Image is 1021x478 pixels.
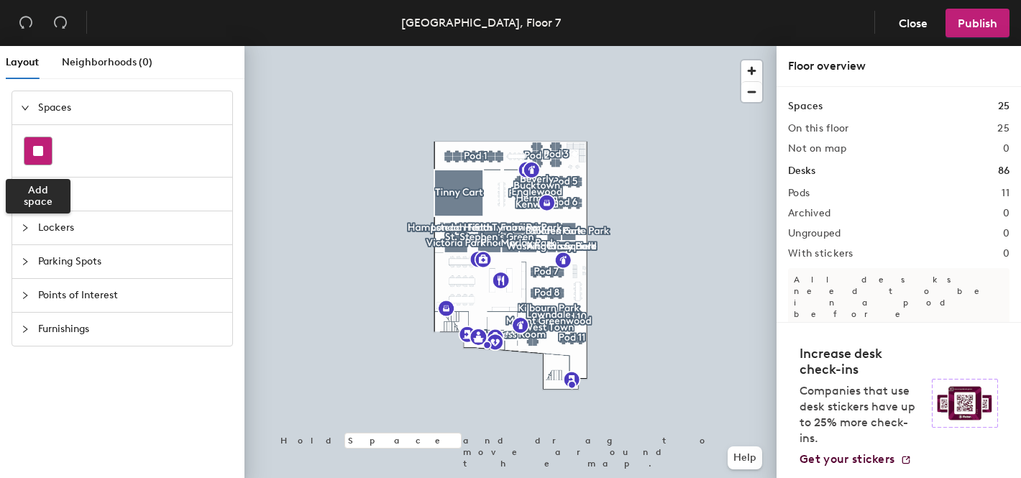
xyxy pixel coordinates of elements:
[21,224,29,232] span: collapsed
[946,9,1009,37] button: Publish
[21,104,29,112] span: expanded
[958,17,997,30] span: Publish
[800,452,894,466] span: Get your stickers
[932,379,998,428] img: Sticker logo
[21,291,29,300] span: collapsed
[6,56,39,68] span: Layout
[1003,248,1009,259] h2: 0
[788,163,815,179] h1: Desks
[21,190,29,198] span: collapsed
[800,452,912,466] a: Get your stickers
[46,9,75,37] button: Redo (⌘ + ⇧ + Z)
[788,58,1009,75] div: Floor overview
[788,228,841,239] h2: Ungrouped
[788,123,849,134] h2: On this floor
[998,98,1009,114] h1: 25
[800,383,923,446] p: Companies that use desk stickers have up to 25% more check-ins.
[24,137,52,165] button: Add space
[998,163,1009,179] h1: 86
[38,279,224,312] span: Points of Interest
[401,14,561,32] div: [GEOGRAPHIC_DATA], Floor 7
[1003,143,1009,155] h2: 0
[21,325,29,334] span: collapsed
[728,446,762,469] button: Help
[788,268,1009,337] p: All desks need to be in a pod before saving
[1003,208,1009,219] h2: 0
[21,257,29,266] span: collapsed
[38,91,224,124] span: Spaces
[12,9,40,37] button: Undo (⌘ + Z)
[38,211,224,244] span: Lockers
[899,17,928,30] span: Close
[1002,188,1009,199] h2: 11
[38,245,224,278] span: Parking Spots
[788,248,853,259] h2: With stickers
[1003,228,1009,239] h2: 0
[788,143,846,155] h2: Not on map
[887,9,940,37] button: Close
[38,313,224,346] span: Furnishings
[800,346,923,377] h4: Increase desk check-ins
[788,208,830,219] h2: Archived
[788,98,823,114] h1: Spaces
[62,56,152,68] span: Neighborhoods (0)
[38,178,224,211] span: Desks
[788,188,810,199] h2: Pods
[997,123,1009,134] h2: 25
